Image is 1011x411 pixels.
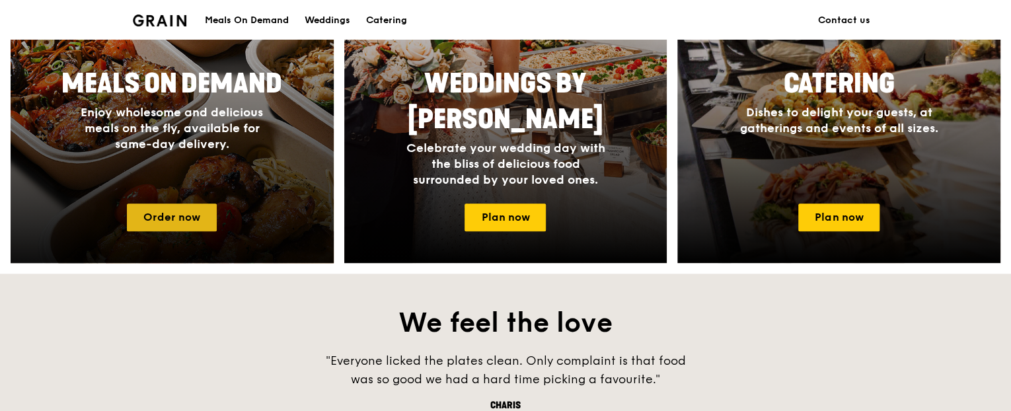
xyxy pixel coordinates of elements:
span: Meals On Demand [61,68,282,100]
span: Celebrate your wedding day with the bliss of delicious food surrounded by your loved ones. [406,141,605,187]
div: Meals On Demand [205,1,289,40]
a: Contact us [810,1,878,40]
a: Weddings [297,1,358,40]
span: Weddings by [PERSON_NAME] [408,68,603,135]
a: Order now [127,204,217,231]
span: Enjoy wholesome and delicious meals on the fly, available for same-day delivery. [81,105,263,151]
a: Plan now [798,204,880,231]
div: Catering [366,1,407,40]
div: Weddings [305,1,350,40]
img: Grain [133,15,186,26]
a: Catering [358,1,415,40]
span: Catering [784,68,894,100]
span: Dishes to delight your guests, at gatherings and events of all sizes. [740,105,938,135]
div: "Everyone licked the plates clean. Only complaint is that food was so good we had a hard time pic... [307,352,704,389]
a: Plan now [465,204,546,231]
